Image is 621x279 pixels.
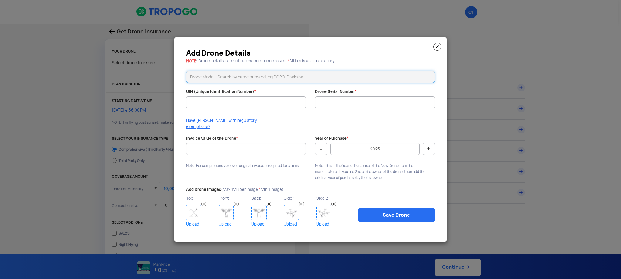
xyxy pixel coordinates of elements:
[201,201,206,206] img: Remove Image
[186,205,201,220] img: Drone Image
[251,194,282,202] p: Back
[315,89,357,95] label: Drone Serial Number
[186,71,435,83] input: Drone Model : Search by name or brand, eg DOPO, Dhaksha
[186,89,256,95] label: UIN (Unique Identification Number)
[186,220,217,228] a: Upload
[284,194,315,202] p: Side 1
[423,143,435,155] button: +
[315,136,348,142] label: Year of Purchase
[186,163,306,169] p: Note: For comprehensive cover, original invoice is required for claims.
[186,59,435,63] h5: : Drone details can not be changed once saved. All fields are mandatory.
[186,187,284,193] label: Add Drone Images
[358,208,435,222] a: Save Drone
[219,205,234,220] img: Drone Image
[186,118,263,130] p: Have [PERSON_NAME] with regulatory exemptions?
[315,143,327,155] button: -
[186,136,238,142] label: Invoice Value of the Drone
[219,220,250,228] a: Upload
[331,201,336,206] img: Remove Image
[284,220,315,228] a: Upload
[316,220,347,228] a: Upload
[186,51,435,56] h3: Add Drone Details
[433,43,441,51] img: close
[251,220,282,228] a: Upload
[316,194,347,202] p: Side 2
[221,187,284,192] span: (Max 1MB per image, Min 1 Image)
[251,205,267,220] img: Drone Image
[186,58,196,64] span: NOTE
[234,201,239,206] img: Remove Image
[316,205,331,220] img: Drone Image
[186,194,217,202] p: Top
[315,163,435,181] p: Note: This is the Year of Purchase of the New Drone from the manufacturer. If you are 2nd or 3rd ...
[299,201,304,206] img: Remove Image
[267,201,271,206] img: Remove Image
[284,205,299,220] img: Drone Image
[219,194,250,202] p: Front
